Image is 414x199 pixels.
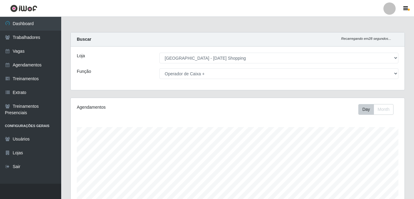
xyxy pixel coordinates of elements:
[10,5,37,12] img: CoreUI Logo
[77,68,91,75] label: Função
[358,104,374,115] button: Day
[77,37,91,42] strong: Buscar
[358,104,398,115] div: Toolbar with button groups
[358,104,393,115] div: First group
[77,104,205,111] div: Agendamentos
[77,53,85,59] label: Loja
[374,104,393,115] button: Month
[341,37,391,40] i: Recarregando em 28 segundos...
